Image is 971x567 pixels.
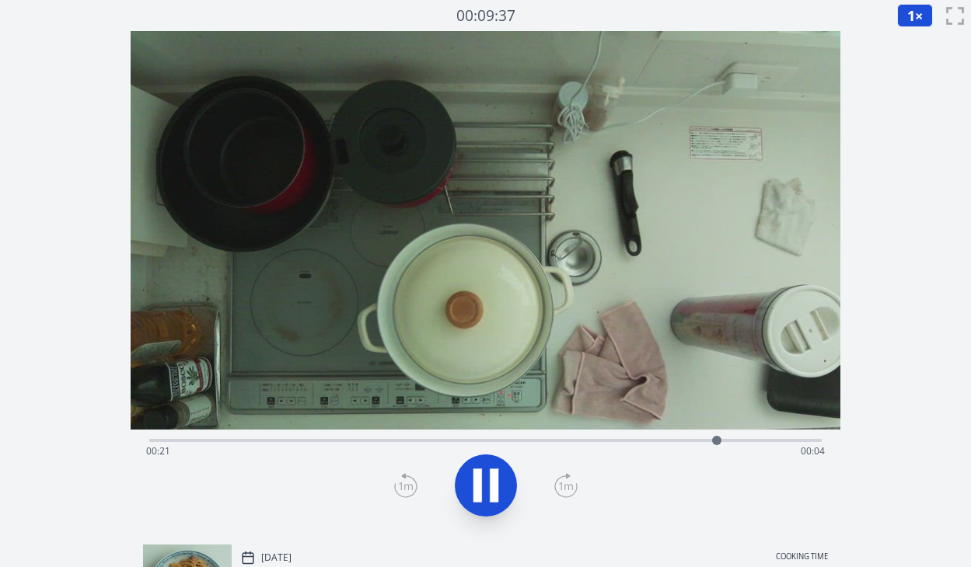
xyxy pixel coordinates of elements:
[146,444,170,457] span: 00:21
[907,6,915,25] span: 1
[456,5,515,27] a: 00:09:37
[776,551,828,565] p: Cooking time
[801,444,825,457] span: 00:04
[261,551,292,564] p: [DATE]
[897,4,933,27] button: 1×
